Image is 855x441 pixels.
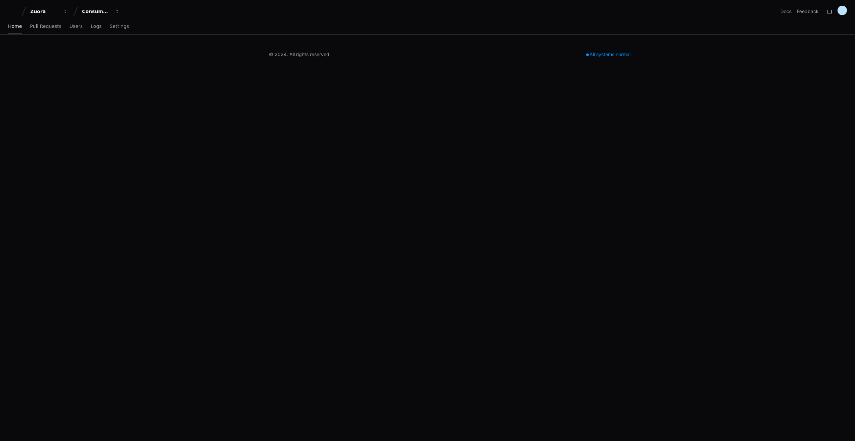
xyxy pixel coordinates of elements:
[8,19,22,34] a: Home
[30,8,59,15] div: Zuora
[110,24,129,28] span: Settings
[8,24,22,28] span: Home
[30,24,61,28] span: Pull Requests
[91,19,101,34] a: Logs
[30,19,61,34] a: Pull Requests
[797,8,819,15] button: Feedback
[70,19,83,34] a: Users
[269,51,331,58] div: © 2024. All rights reserved.
[780,8,791,15] a: Docs
[79,5,122,17] button: Consumption
[582,50,635,59] div: All systems normal
[110,19,129,34] a: Settings
[70,24,83,28] span: Users
[82,8,111,15] div: Consumption
[28,5,71,17] button: Zuora
[91,24,101,28] span: Logs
